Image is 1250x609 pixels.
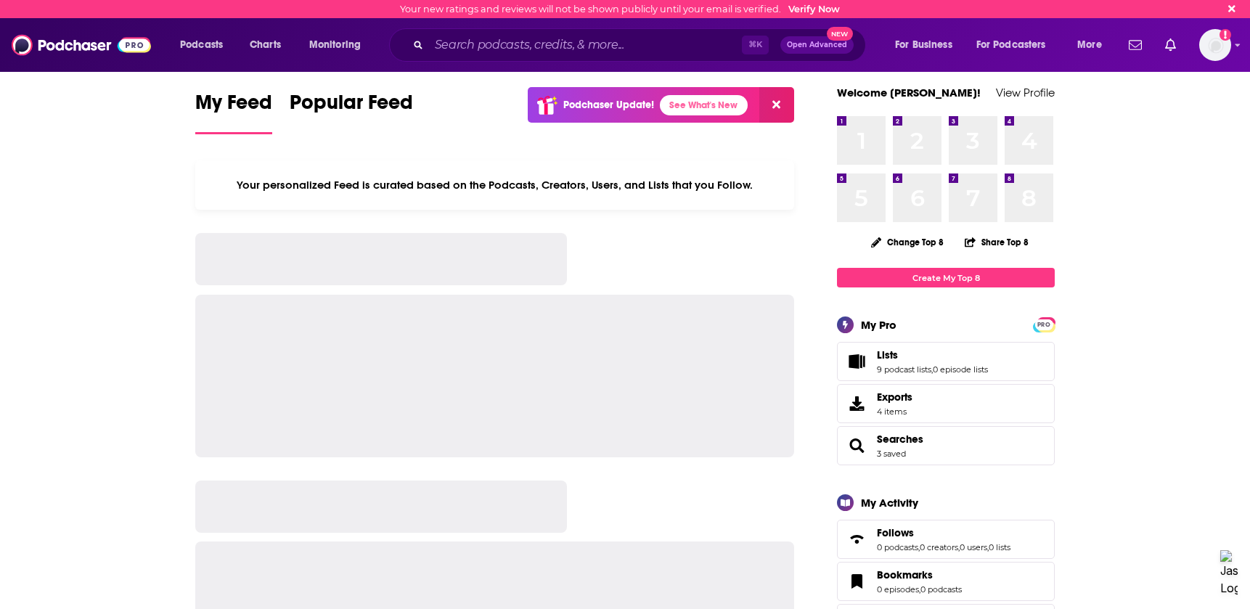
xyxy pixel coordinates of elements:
a: Popular Feed [290,90,413,134]
a: Show notifications dropdown [1123,33,1148,57]
a: Searches [877,433,923,446]
a: Charts [240,33,290,57]
span: , [919,584,920,594]
span: My Feed [195,90,272,123]
span: For Podcasters [976,35,1046,55]
span: Open Advanced [787,41,847,49]
img: Podchaser - Follow, Share and Rate Podcasts [12,31,151,59]
button: open menu [299,33,380,57]
span: Follows [837,520,1055,559]
button: open menu [1067,33,1120,57]
a: Show notifications dropdown [1159,33,1182,57]
a: Exports [837,384,1055,423]
a: 3 saved [877,449,906,459]
span: Searches [837,426,1055,465]
button: open menu [967,33,1067,57]
a: 0 lists [989,542,1010,552]
a: 0 creators [920,542,958,552]
span: Lists [837,342,1055,381]
button: Open AdvancedNew [780,36,854,54]
span: Exports [877,391,912,404]
button: open menu [170,33,242,57]
div: Your personalized Feed is curated based on the Podcasts, Creators, Users, and Lists that you Follow. [195,160,794,210]
span: More [1077,35,1102,55]
div: My Pro [861,318,896,332]
a: Verify Now [788,4,840,15]
button: Change Top 8 [862,233,952,251]
span: , [931,364,933,375]
a: Follows [842,529,871,549]
a: My Feed [195,90,272,134]
svg: Email not verified [1220,29,1231,41]
a: Searches [842,436,871,456]
p: Podchaser Update! [563,99,654,111]
a: PRO [1035,319,1053,330]
span: , [987,542,989,552]
span: Charts [250,35,281,55]
img: User Profile [1199,29,1231,61]
a: 0 podcasts [920,584,962,594]
input: Search podcasts, credits, & more... [429,33,742,57]
a: 0 podcasts [877,542,918,552]
a: Create My Top 8 [837,268,1055,287]
span: Logged in as kevinscottsmith [1199,29,1231,61]
a: Bookmarks [842,571,871,592]
button: Show profile menu [1199,29,1231,61]
span: Bookmarks [837,562,1055,601]
a: 9 podcast lists [877,364,931,375]
a: Bookmarks [877,568,962,581]
span: ⌘ K [742,36,769,54]
button: open menu [885,33,971,57]
div: Your new ratings and reviews will not be shown publicly until your email is verified. [400,4,840,15]
span: Follows [877,526,914,539]
a: View Profile [996,86,1055,99]
span: , [958,542,960,552]
a: 0 episode lists [933,364,988,375]
span: Lists [877,348,898,361]
span: Podcasts [180,35,223,55]
a: Welcome [PERSON_NAME]! [837,86,981,99]
span: Exports [842,393,871,414]
a: Lists [842,351,871,372]
span: Popular Feed [290,90,413,123]
a: See What's New [660,95,748,115]
span: 4 items [877,406,912,417]
div: Search podcasts, credits, & more... [403,28,880,62]
span: Bookmarks [877,568,933,581]
a: Lists [877,348,988,361]
a: 0 users [960,542,987,552]
span: New [827,27,853,41]
button: Share Top 8 [964,228,1029,256]
a: 0 episodes [877,584,919,594]
div: My Activity [861,496,918,510]
span: Monitoring [309,35,361,55]
a: Follows [877,526,1010,539]
span: For Business [895,35,952,55]
span: , [918,542,920,552]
